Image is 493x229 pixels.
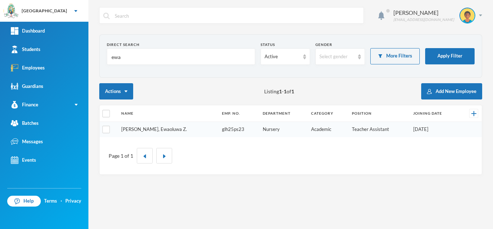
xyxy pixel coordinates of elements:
div: Batches [11,119,39,127]
button: More Filters [370,48,420,64]
div: Guardians [11,82,43,90]
div: · [61,198,62,205]
div: Active [265,53,300,60]
th: Joining Date [410,105,459,122]
div: Direct Search [107,42,255,47]
input: Search [114,8,360,24]
td: glh25ps23 [218,122,259,137]
img: STUDENT [460,8,475,23]
a: Privacy [65,198,81,205]
div: [PERSON_NAME] [393,8,454,17]
div: Events [11,156,36,164]
img: logo [4,4,18,18]
a: [PERSON_NAME], Ewaoluwa Z. [121,126,187,132]
div: [EMAIL_ADDRESS][DOMAIN_NAME] [393,17,454,22]
b: 1 [279,88,282,94]
div: Messages [11,138,43,145]
img: + [471,111,476,116]
button: Add New Employee [421,83,482,99]
img: search [103,13,110,19]
div: [GEOGRAPHIC_DATA] [22,8,67,14]
div: Students [11,46,40,53]
div: Employees [11,64,45,72]
th: Name [118,105,218,122]
div: Dashboard [11,27,45,35]
th: Category [307,105,348,122]
div: Gender [315,42,365,47]
th: Position [348,105,410,122]
b: 1 [291,88,294,94]
a: Terms [44,198,57,205]
th: Department [259,105,307,122]
div: Select gender [319,53,354,60]
span: Listing - of [264,88,294,95]
td: [DATE] [410,122,459,137]
td: Nursery [259,122,307,137]
button: Apply Filter [425,48,475,64]
th: Emp. No. [218,105,259,122]
a: Help [7,196,41,207]
div: Status [261,42,310,47]
td: Academic [307,122,348,137]
button: Actions [99,83,133,99]
td: Teacher Assistant [348,122,410,137]
input: Name, Emp. No, Phone number, Email Address [111,49,251,65]
div: Page 1 of 1 [109,152,133,160]
b: 1 [284,88,287,94]
div: Finance [11,101,38,109]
